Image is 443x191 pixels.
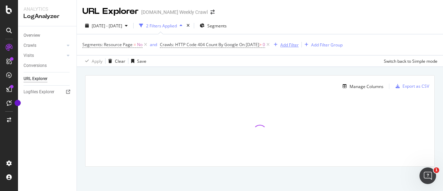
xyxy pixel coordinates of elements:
div: Add Filter Group [311,42,343,48]
button: 2 Filters Applied [136,20,185,31]
div: LogAnalyzer [24,12,71,20]
iframe: Intercom live chat [419,167,436,184]
span: Segments: Resource Page [82,42,133,47]
span: = [134,42,136,47]
div: and [150,42,157,47]
div: Tooltip anchor [15,100,21,106]
div: arrow-right-arrow-left [210,10,215,15]
div: Apply [92,58,102,64]
button: Switch back to Simple mode [381,55,437,67]
button: Add Filter [271,41,299,49]
a: Overview [24,32,72,39]
a: Logfiles Explorer [24,88,72,96]
span: On [DATE] [239,42,259,47]
div: Export as CSV [403,83,429,89]
div: URL Explorer [24,75,47,83]
span: No [137,40,143,50]
span: 0 [263,40,265,50]
button: Add Filter Group [302,41,343,49]
button: Save [128,55,146,67]
span: > [259,42,262,47]
span: Segments [207,23,227,29]
a: Conversions [24,62,72,69]
div: Conversions [24,62,47,69]
button: Segments [197,20,229,31]
div: 2 Filters Applied [146,23,177,29]
div: [DOMAIN_NAME] Weekly Crawl [141,9,208,16]
a: Visits [24,52,65,59]
div: Clear [115,58,125,64]
div: Overview [24,32,40,39]
button: Apply [82,55,102,67]
div: Manage Columns [350,84,383,89]
button: Manage Columns [340,82,383,90]
div: Logfiles Explorer [24,88,54,96]
div: times [185,22,191,29]
button: Clear [106,55,125,67]
div: Add Filter [280,42,299,48]
a: URL Explorer [24,75,72,83]
div: Switch back to Simple mode [384,58,437,64]
button: [DATE] - [DATE] [82,20,130,31]
button: and [150,41,157,48]
button: Export as CSV [393,81,429,92]
span: [DATE] - [DATE] [92,23,122,29]
div: Save [137,58,146,64]
div: URL Explorer [82,6,138,17]
span: Crawls: HTTP Code 404 Count By Google [160,42,238,47]
span: 1 [434,167,439,173]
div: Analytics [24,6,71,12]
a: Crawls [24,42,65,49]
div: Crawls [24,42,36,49]
div: Visits [24,52,34,59]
